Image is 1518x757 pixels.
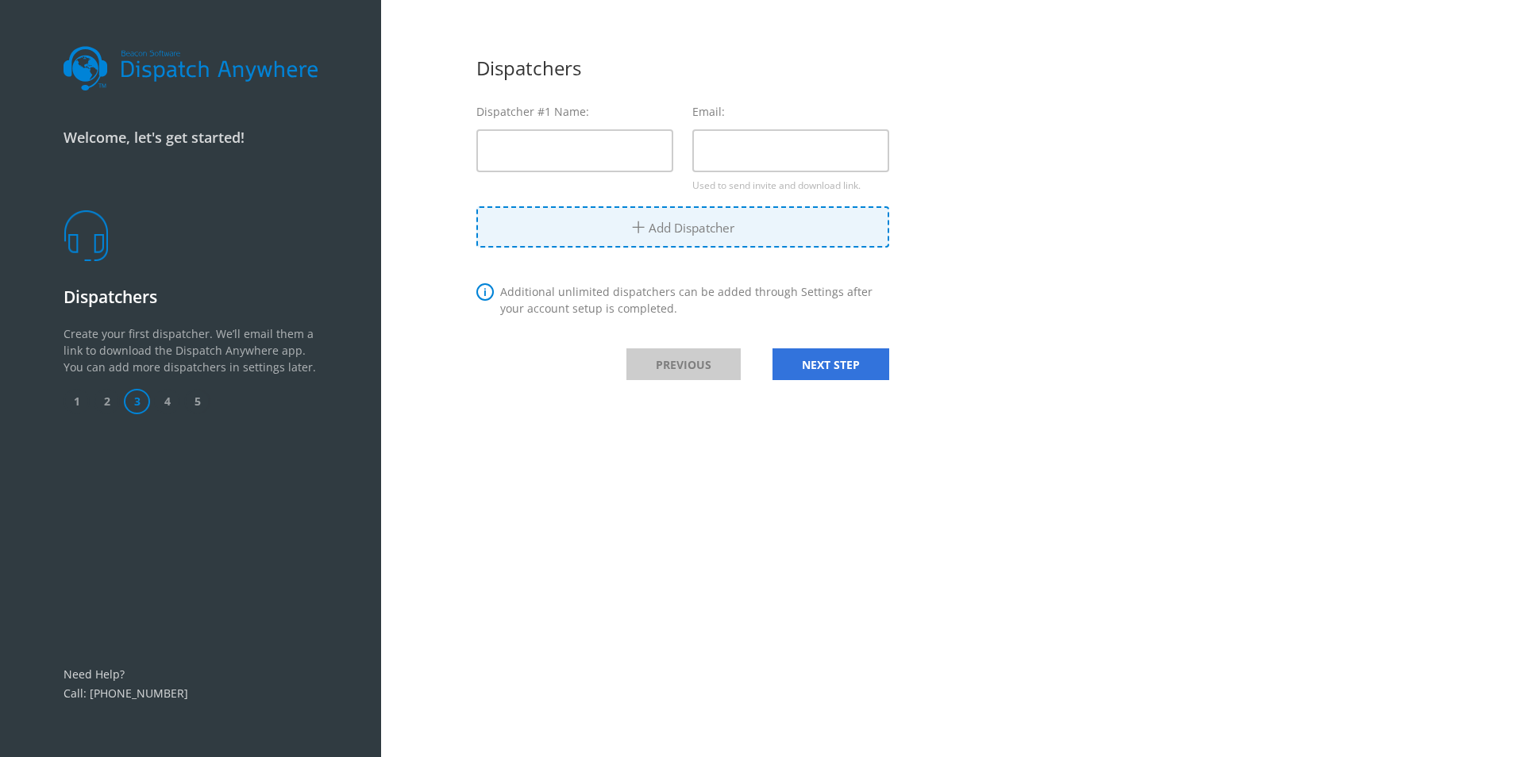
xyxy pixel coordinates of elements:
span: 2 [94,389,120,414]
span: 5 [184,389,210,414]
img: dispatchers.png [64,209,108,260]
span: 4 [154,389,180,414]
a: PREVIOUS [626,348,741,380]
div: Dispatchers [476,54,889,83]
div: Additional unlimited dispatchers can be added through Settings after your account setup is comple... [476,283,889,317]
span: 1 [64,389,90,414]
img: dalogo.svg [64,46,318,91]
a: NEXT STEP [772,348,889,380]
label: Email: [692,103,889,120]
span: Used to send invite and download link. [692,179,861,192]
span: 3 [124,389,150,414]
a: Need Help? [64,667,125,682]
p: Dispatchers [64,285,318,310]
label: Dispatcher #1 Name: [476,103,673,120]
a: Call: [PHONE_NUMBER] [64,686,188,701]
p: Create your first dispatcher. We’ll email them a link to download the Dispatch Anywhere app. You ... [64,325,318,389]
p: Welcome, let's get started! [64,127,318,148]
